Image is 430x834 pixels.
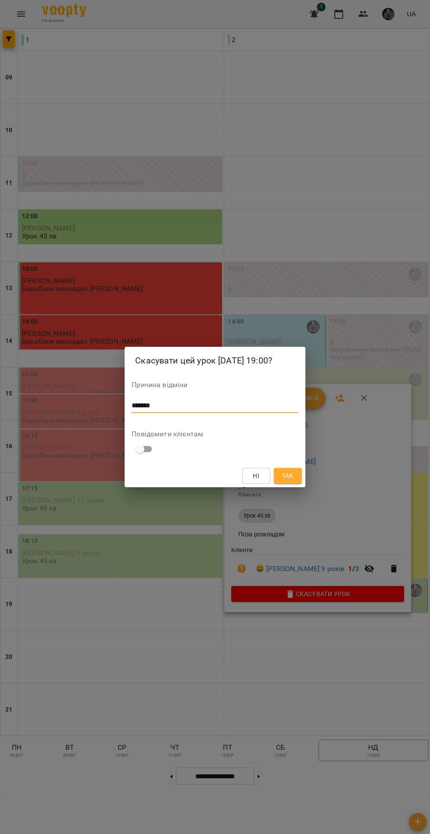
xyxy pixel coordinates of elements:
[242,468,270,484] button: Ні
[253,471,259,481] span: Ні
[282,471,294,481] span: Так
[132,431,298,438] label: Повідомити клієнтам
[132,381,298,388] label: Причина відміни
[274,468,302,484] button: Так
[135,354,294,367] h2: Скасувати цей урок [DATE] 19:00?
